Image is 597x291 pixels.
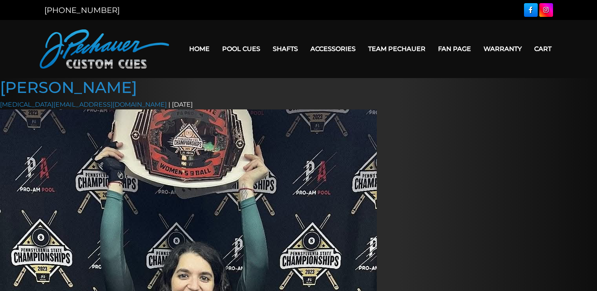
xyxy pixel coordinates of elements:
span: | [168,101,170,108]
a: Team Pechauer [362,39,432,59]
a: [PHONE_NUMBER] [44,5,120,15]
a: Shafts [267,39,304,59]
a: Fan Page [432,39,477,59]
img: Pechauer Custom Cues [40,29,169,69]
a: Home [183,39,216,59]
time: 04/07/2025 [172,101,193,108]
a: Cart [528,39,558,59]
a: Pool Cues [216,39,267,59]
a: Accessories [304,39,362,59]
a: Warranty [477,39,528,59]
